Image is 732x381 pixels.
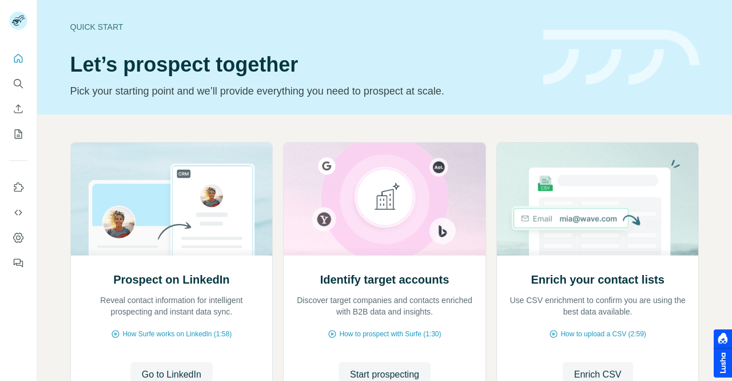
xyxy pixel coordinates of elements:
button: Use Surfe on LinkedIn [9,177,27,198]
div: Quick start [70,21,530,33]
span: How to upload a CSV (2:59) [560,329,646,339]
button: Search [9,73,27,94]
p: Reveal contact information for intelligent prospecting and instant data sync. [82,294,261,317]
img: Identify target accounts [283,143,486,256]
span: How Surfe works on LinkedIn (1:58) [122,329,232,339]
span: How to prospect with Surfe (1:30) [339,329,441,339]
p: Pick your starting point and we’ll provide everything you need to prospect at scale. [70,83,530,99]
h2: Enrich your contact lists [531,272,664,288]
h2: Prospect on LinkedIn [113,272,229,288]
img: banner [543,30,699,85]
h2: Identify target accounts [320,272,449,288]
img: Enrich your contact lists [496,143,699,256]
button: Dashboard [9,227,27,248]
p: Use CSV enrichment to confirm you are using the best data available. [508,294,687,317]
h1: Let’s prospect together [70,53,530,76]
p: Discover target companies and contacts enriched with B2B data and insights. [295,294,474,317]
img: Prospect on LinkedIn [70,143,273,256]
button: Use Surfe API [9,202,27,223]
button: Feedback [9,253,27,273]
button: Quick start [9,48,27,69]
button: My lists [9,124,27,144]
button: Enrich CSV [9,99,27,119]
